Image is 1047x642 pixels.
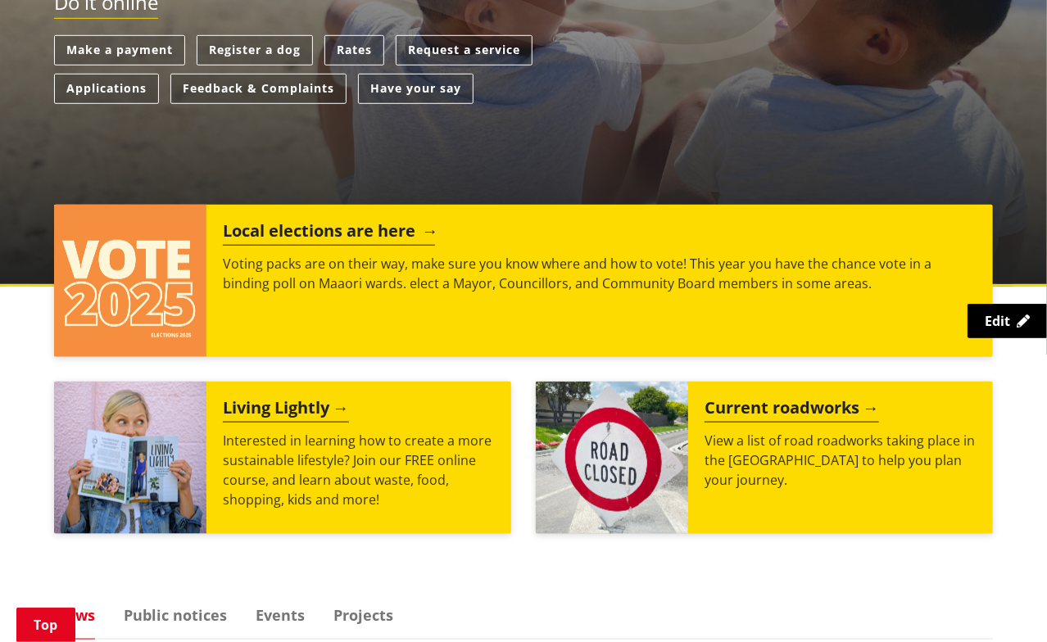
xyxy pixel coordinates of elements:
[170,74,347,104] a: Feedback & Complaints
[968,304,1047,338] a: Edit
[536,382,993,534] a: Current roadworks View a list of road roadworks taking place in the [GEOGRAPHIC_DATA] to help you...
[54,382,511,534] a: Living Lightly Interested in learning how to create a more sustainable lifestyle? Join our FREE o...
[223,221,435,246] h2: Local elections are here
[324,35,384,66] a: Rates
[536,382,688,534] img: Road closed sign
[705,398,879,423] h2: Current roadworks
[54,205,206,357] img: Vote 2025
[124,608,227,622] a: Public notices
[197,35,313,66] a: Register a dog
[333,608,393,622] a: Projects
[396,35,533,66] a: Request a service
[985,312,1010,330] span: Edit
[54,205,993,357] a: Local elections are here Voting packs are on their way, make sure you know where and how to vote!...
[223,431,495,509] p: Interested in learning how to create a more sustainable lifestyle? Join our FREE online course, a...
[705,431,977,490] p: View a list of road roadworks taking place in the [GEOGRAPHIC_DATA] to help you plan your journey.
[358,74,474,104] a: Have your say
[54,382,206,534] img: Mainstream Green Workshop Series
[54,35,185,66] a: Make a payment
[256,608,305,622] a: Events
[16,608,75,642] a: Top
[54,74,159,104] a: Applications
[223,254,977,293] p: Voting packs are on their way, make sure you know where and how to vote! This year you have the c...
[223,398,349,423] h2: Living Lightly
